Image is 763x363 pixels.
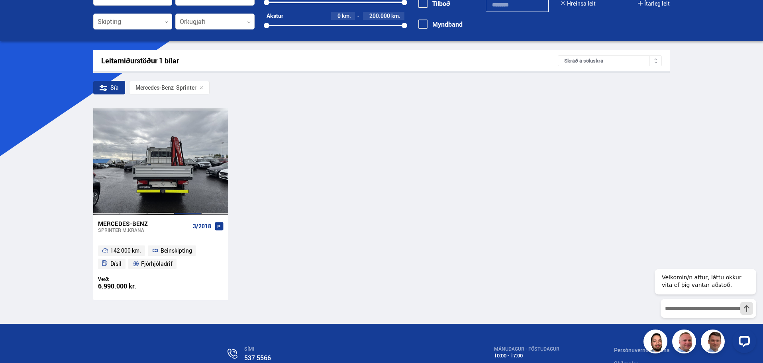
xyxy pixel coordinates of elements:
div: Verð: [98,276,161,282]
iframe: LiveChat chat widget [648,254,759,359]
div: Sprinter M.KRANA [98,227,190,233]
a: 537 5566 [244,353,271,362]
img: nhp88E3Fdnt1Opn2.png [645,331,669,355]
span: 200.000 [369,12,390,20]
a: Persónuverndarstefna [614,346,670,354]
div: 6.990.000 kr. [98,283,161,290]
img: n0V2lOsqF3l1V2iz.svg [228,349,237,359]
div: Sía [93,81,125,94]
span: Beinskipting [161,246,192,255]
span: km. [391,13,400,19]
div: Mercedes-Benz [98,220,190,227]
span: km. [342,13,351,19]
span: 142 000 km. [110,246,141,255]
span: 3/2018 [193,223,211,230]
div: 10:00 - 17:00 [494,353,559,359]
span: Dísil [110,259,122,269]
span: Fjórhjóladrif [141,259,173,269]
span: 0 [337,12,341,20]
button: Hreinsa leit [561,0,596,7]
div: Leitarniðurstöður 1 bílar [101,57,558,65]
div: Akstur [267,13,283,19]
span: Sprinter [135,84,196,91]
label: Myndband [418,21,463,28]
a: Mercedes-Benz Sprinter M.KRANA 3/2018 142 000 km. Beinskipting Dísil Fjórhjóladrif Verð: 6.990.00... [93,215,228,300]
div: SÍMI [244,346,439,352]
div: MÁNUDAGUR - FÖSTUDAGUR [494,346,559,352]
div: Mercedes-Benz [135,84,174,91]
div: Skráð á söluskrá [558,55,662,66]
button: Ítarleg leit [638,0,670,7]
